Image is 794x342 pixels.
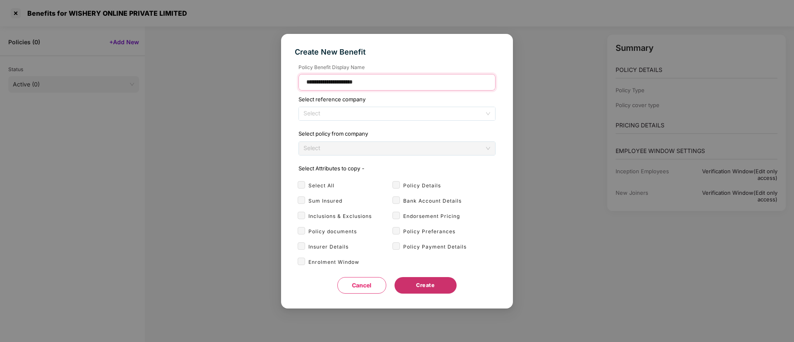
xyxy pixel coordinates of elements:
[291,45,503,60] div: Create New Benefit
[395,277,457,294] button: Create
[403,228,455,234] label: Policy Preferances
[308,213,372,219] label: Inclusions & Exclusions
[403,182,441,189] label: Policy Details
[298,130,368,137] label: Select policy from company
[403,198,462,204] label: Bank Account Details
[352,281,371,290] span: Cancel
[308,244,349,250] label: Insurer Details
[308,228,357,234] label: Policy documents
[416,281,435,289] span: Create
[308,198,342,204] label: Sum Insured
[403,244,467,250] label: Policy Payment Details
[308,259,359,265] label: Enrolment Window
[298,96,366,103] label: Select reference company
[308,182,334,189] label: Select All
[298,64,496,74] label: Policy Benefit Display Name
[403,213,460,219] label: Endorsement Pricing
[303,107,491,120] span: Select
[298,165,365,172] label: Select Attributes to copy -
[337,277,386,294] button: Cancel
